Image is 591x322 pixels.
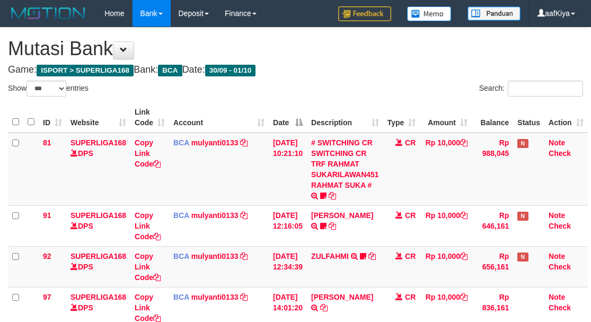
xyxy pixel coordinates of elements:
[329,192,336,200] a: Copy # SWITCHING CR SWITCHING CR TRF RAHMAT SUKARILAWAN451 RAHMAT SUKA # to clipboard
[420,102,472,133] th: Amount: activate to sort column ascending
[460,211,467,220] a: Copy Rp 10,000 to clipboard
[549,252,565,260] a: Note
[508,81,583,97] input: Search:
[269,102,307,133] th: Date: activate to sort column descending
[135,138,161,168] a: Copy Link Code
[472,246,513,287] td: Rp 656,161
[191,211,239,220] a: mulyanti0133
[158,65,182,76] span: BCA
[320,303,328,312] a: Copy ARIEF ROCHIM SYAMS to clipboard
[27,81,66,97] select: Showentries
[420,205,472,246] td: Rp 10,000
[517,253,528,262] span: Has Note
[311,138,379,189] a: # SWITCHING CR SWITCHING CR TRF RAHMAT SUKARILAWAN451 RAHMAT SUKA #
[130,102,169,133] th: Link Code: activate to sort column ascending
[460,293,467,301] a: Copy Rp 10,000 to clipboard
[269,205,307,246] td: [DATE] 12:16:05
[517,139,528,148] span: Has Note
[8,65,583,75] h4: Game: Bank: Date:
[549,303,571,312] a: Check
[549,149,571,158] a: Check
[544,102,588,133] th: Action: activate to sort column ascending
[70,138,126,147] a: SUPERLIGA168
[43,293,51,301] span: 97
[338,6,391,21] img: Feedback.jpg
[191,138,239,147] a: mulyanti0133
[513,102,544,133] th: Status
[311,252,349,260] a: ZULFAHMI
[66,246,130,287] td: DPS
[173,211,189,220] span: BCA
[368,252,376,260] a: Copy ZULFAHMI to clipboard
[70,293,126,301] a: SUPERLIGA168
[269,133,307,206] td: [DATE] 10:21:10
[169,102,269,133] th: Account: activate to sort column ascending
[43,252,51,260] span: 92
[472,133,513,206] td: Rp 988,045
[405,211,416,220] span: CR
[173,293,189,301] span: BCA
[307,102,383,133] th: Description: activate to sort column ascending
[66,102,130,133] th: Website: activate to sort column ascending
[479,81,583,97] label: Search:
[8,81,89,97] label: Show entries
[549,222,571,230] a: Check
[240,252,248,260] a: Copy mulyanti0133 to clipboard
[420,246,472,287] td: Rp 10,000
[549,138,565,147] a: Note
[240,293,248,301] a: Copy mulyanti0133 to clipboard
[8,38,583,59] h1: Mutasi Bank
[460,252,467,260] a: Copy Rp 10,000 to clipboard
[467,6,521,21] img: panduan.png
[173,138,189,147] span: BCA
[407,6,452,21] img: Button%20Memo.svg
[205,65,256,76] span: 30/09 - 01/10
[66,205,130,246] td: DPS
[269,246,307,287] td: [DATE] 12:34:39
[517,212,528,221] span: Has Note
[383,102,420,133] th: Type: activate to sort column ascending
[8,5,89,21] img: MOTION_logo.png
[329,222,336,230] a: Copy RIYO RAHMAN to clipboard
[37,65,134,76] span: ISPORT > SUPERLIGA168
[191,293,239,301] a: mulyanti0133
[549,263,571,271] a: Check
[240,138,248,147] a: Copy mulyanti0133 to clipboard
[66,133,130,206] td: DPS
[43,138,51,147] span: 81
[39,102,66,133] th: ID: activate to sort column ascending
[405,138,416,147] span: CR
[240,211,248,220] a: Copy mulyanti0133 to clipboard
[472,205,513,246] td: Rp 646,161
[173,252,189,260] span: BCA
[135,211,161,241] a: Copy Link Code
[472,102,513,133] th: Balance
[460,138,467,147] a: Copy Rp 10,000 to clipboard
[549,293,565,301] a: Note
[135,252,161,282] a: Copy Link Code
[70,252,126,260] a: SUPERLIGA168
[405,252,416,260] span: CR
[191,252,239,260] a: mulyanti0133
[70,211,126,220] a: SUPERLIGA168
[549,211,565,220] a: Note
[311,293,373,301] a: [PERSON_NAME]
[43,211,51,220] span: 91
[311,211,373,220] a: [PERSON_NAME]
[405,293,416,301] span: CR
[420,133,472,206] td: Rp 10,000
